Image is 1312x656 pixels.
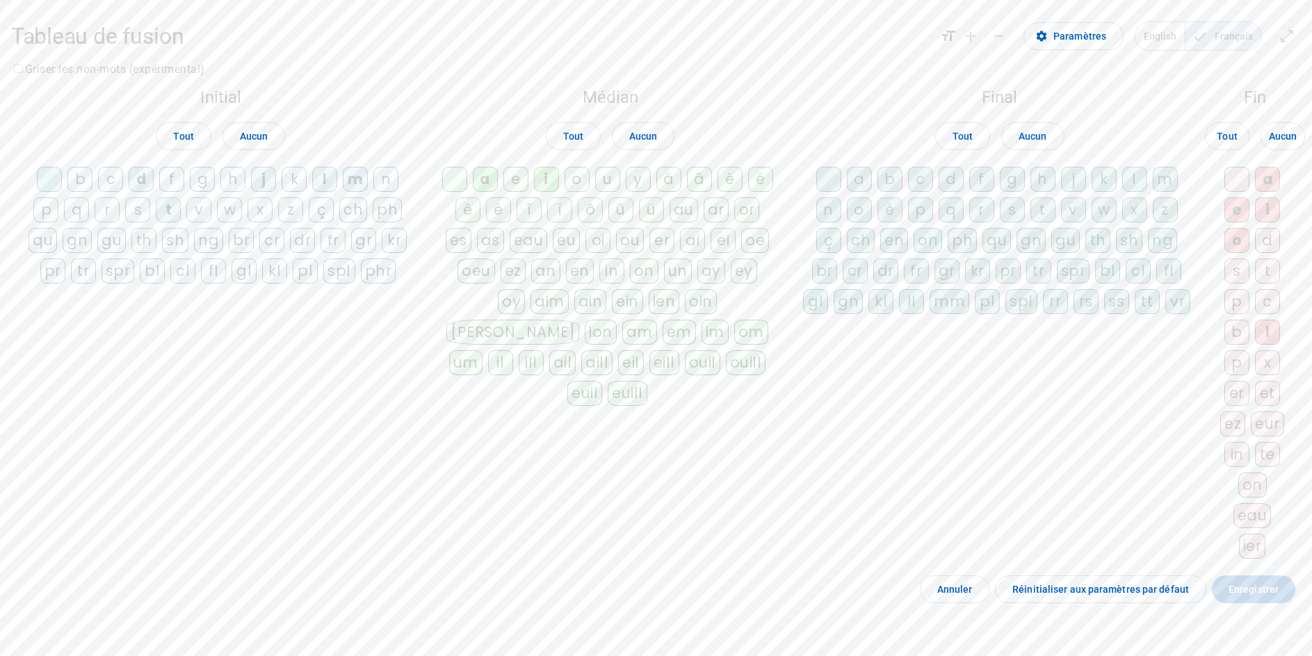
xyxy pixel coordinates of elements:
div: y [626,167,651,192]
div: ph [948,228,977,253]
div: vr [1165,289,1190,314]
div: ay [697,259,725,284]
div: ei [711,228,736,253]
div: w [1092,197,1117,222]
mat-icon: format_size [940,28,957,44]
div: d [129,167,154,192]
div: gn [63,228,92,253]
div: b [67,167,92,192]
div: ar [704,197,729,222]
button: Entrer en plein écran [1273,22,1301,50]
div: th [131,228,156,253]
button: Diminuer la taille de la police [985,22,1012,50]
div: a [847,167,872,192]
div: fr [904,259,929,284]
div: é [877,197,902,222]
div: h [1030,167,1055,192]
div: a [1255,167,1280,192]
button: Aucun [612,122,674,150]
div: o [1224,228,1249,253]
div: sh [162,228,188,253]
div: on [630,259,658,284]
button: Tout [1205,122,1249,150]
div: mm [930,289,969,314]
div: spl [1005,289,1037,314]
div: ill [519,350,544,375]
button: Tout [546,122,601,150]
div: an [531,259,560,284]
mat-icon: open_in_full [1279,28,1295,44]
div: on [914,228,942,253]
div: eil [618,350,644,375]
span: Tout [953,128,973,145]
div: eill [649,350,679,375]
span: Tout [1217,128,1237,145]
div: o [847,197,872,222]
div: b [877,167,902,192]
div: rr [1043,289,1068,314]
div: spr [1057,259,1090,284]
div: pr [996,259,1021,284]
div: ez [501,259,526,284]
div: à [656,167,681,192]
div: er [649,228,674,253]
div: au [670,197,698,222]
div: qu [29,228,57,253]
div: ng [1148,228,1177,253]
div: ai [680,228,705,253]
div: oin [685,289,717,314]
div: p [908,197,933,222]
div: t [1255,259,1280,284]
div: ez [1220,411,1245,436]
span: Réinitialiser aux paramètres par défaut [1012,581,1189,598]
div: t [156,197,181,222]
div: aill [581,350,613,375]
div: un [664,259,692,284]
div: ier [1239,534,1266,559]
button: Enregistrer [1212,575,1295,603]
span: Tout [563,128,583,145]
div: spl [323,259,355,284]
div: s [125,197,150,222]
div: ç [309,197,334,222]
div: phr [361,259,396,284]
mat-icon: settings [1035,30,1048,42]
div: eau [1233,503,1272,528]
div: p [1224,289,1249,314]
div: th [1085,228,1110,253]
button: Annuler [920,575,990,603]
div: e [1224,197,1249,222]
div: et [1255,381,1280,406]
div: tr [1026,259,1051,284]
div: î [517,197,542,222]
span: Aucun [1019,128,1046,145]
div: tr [71,259,96,284]
div: eau [510,228,548,253]
div: h [220,167,245,192]
div: on [1238,473,1267,498]
div: ô [578,197,603,222]
div: ç [816,228,841,253]
div: g [190,167,215,192]
div: te [1255,442,1280,467]
div: br [812,259,837,284]
div: fl [1156,259,1181,284]
div: gn [834,289,863,314]
div: cl [1126,259,1151,284]
div: x [248,197,273,222]
input: Griser les non-mots (expérimental) [14,64,23,73]
div: b [1224,320,1249,345]
div: d [1255,228,1280,253]
div: dr [290,228,315,253]
button: Aucun [1001,122,1064,150]
div: ch [339,197,367,222]
div: l [312,167,337,192]
div: bl [1095,259,1120,284]
div: oy [498,289,525,314]
div: gr [934,259,959,284]
div: m [1153,167,1178,192]
div: kr [965,259,990,284]
div: kr [382,228,407,253]
div: ail [549,350,576,375]
div: f [969,167,994,192]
